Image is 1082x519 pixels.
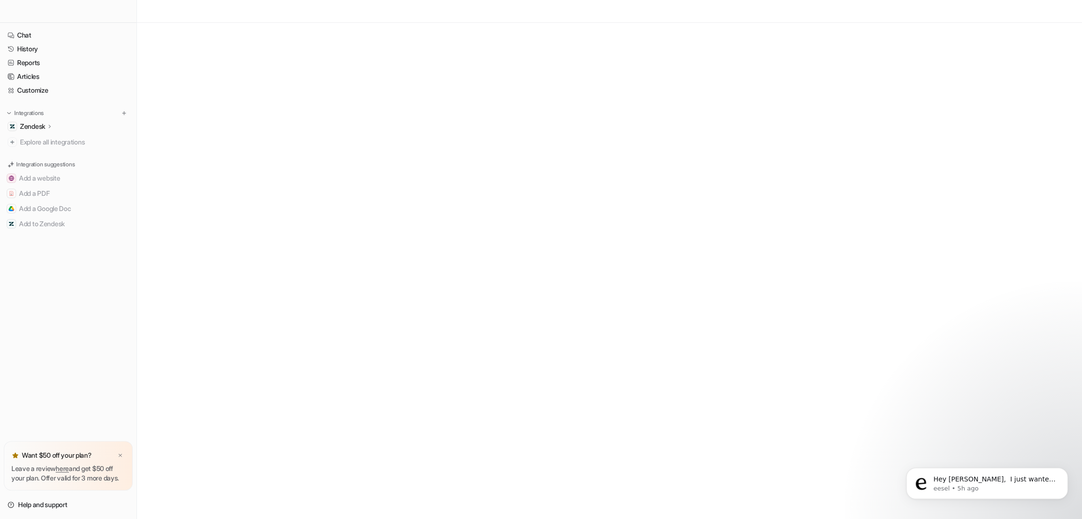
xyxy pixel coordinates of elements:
img: x [117,452,123,459]
p: Want $50 off your plan? [22,451,92,460]
img: explore all integrations [8,137,17,147]
img: star [11,452,19,459]
button: Add a Google DocAdd a Google Doc [4,201,133,216]
a: Articles [4,70,133,83]
p: Integration suggestions [16,160,75,169]
a: Help and support [4,498,133,511]
button: Add a PDFAdd a PDF [4,186,133,201]
button: Add a websiteAdd a website [4,171,133,186]
a: Reports [4,56,133,69]
img: Add a website [9,175,14,181]
p: Leave a review and get $50 off your plan. Offer valid for 3 more days. [11,464,125,483]
img: Add a PDF [9,191,14,196]
img: menu_add.svg [121,110,127,116]
a: here [56,464,69,472]
img: Add a Google Doc [9,206,14,211]
img: Add to Zendesk [9,221,14,227]
p: Zendesk [20,122,45,131]
iframe: Intercom notifications message [892,448,1082,514]
a: Explore all integrations [4,135,133,149]
span: Explore all integrations [20,135,129,150]
a: Customize [4,84,133,97]
a: History [4,42,133,56]
button: Add to ZendeskAdd to Zendesk [4,216,133,231]
img: Zendesk [10,124,15,129]
a: Chat [4,29,133,42]
p: Integrations [14,109,44,117]
button: Integrations [4,108,47,118]
img: expand menu [6,110,12,116]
